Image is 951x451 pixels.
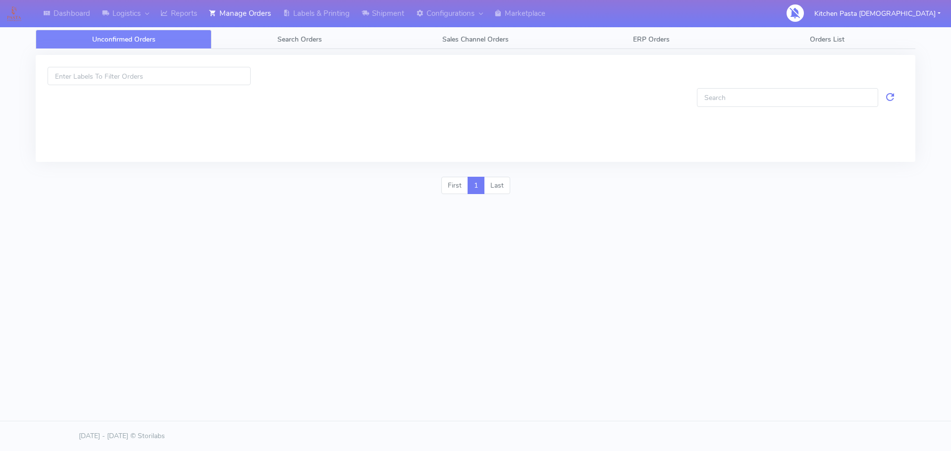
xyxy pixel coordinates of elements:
[810,35,845,44] span: Orders List
[92,35,156,44] span: Unconfirmed Orders
[697,88,878,106] input: Search
[36,30,915,49] ul: Tabs
[442,35,509,44] span: Sales Channel Orders
[468,177,484,195] a: 1
[807,3,948,24] button: Kitchen Pasta [DEMOGRAPHIC_DATA]
[633,35,670,44] span: ERP Orders
[277,35,322,44] span: Search Orders
[48,67,251,85] input: Enter Labels To Filter Orders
